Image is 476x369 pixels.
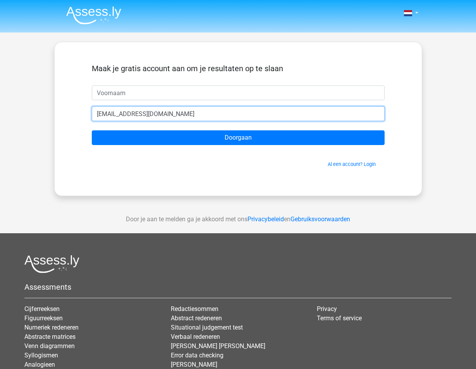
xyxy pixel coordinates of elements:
[328,161,376,167] a: Al een account? Login
[171,342,265,350] a: [PERSON_NAME] [PERSON_NAME]
[24,324,79,331] a: Numeriek redeneren
[92,64,385,73] h5: Maak je gratis account aan om je resultaten op te slaan
[66,6,121,24] img: Assessly
[24,342,75,350] a: Venn diagrammen
[24,333,76,340] a: Abstracte matrices
[317,314,362,322] a: Terms of service
[171,305,218,313] a: Redactiesommen
[24,352,58,359] a: Syllogismen
[24,282,452,292] h5: Assessments
[92,106,385,121] input: Email
[290,215,350,223] a: Gebruiksvoorwaarden
[171,361,217,368] a: [PERSON_NAME]
[24,305,60,313] a: Cijferreeksen
[24,255,79,273] img: Assessly logo
[171,352,223,359] a: Error data checking
[171,314,222,322] a: Abstract redeneren
[24,314,63,322] a: Figuurreeksen
[317,305,337,313] a: Privacy
[24,361,55,368] a: Analogieen
[92,85,385,100] input: Voornaam
[92,130,385,145] input: Doorgaan
[247,215,284,223] a: Privacybeleid
[171,324,243,331] a: Situational judgement test
[171,333,220,340] a: Verbaal redeneren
